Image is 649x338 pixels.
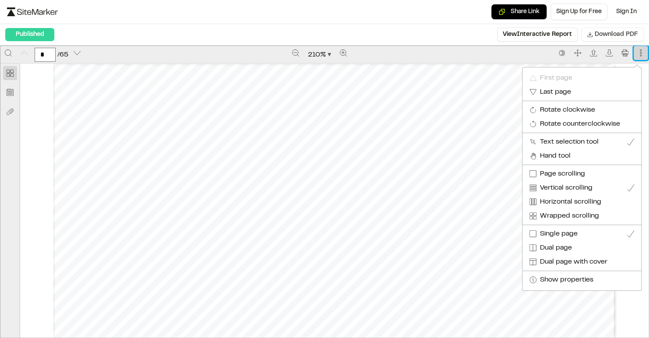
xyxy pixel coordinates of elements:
[550,4,607,20] a: Sign Up for Free
[540,211,634,221] div: Wrapped scrolling
[540,119,634,129] div: Rotate counterclockwise
[611,4,642,20] a: Sign In
[540,73,634,83] div: First page
[540,243,634,253] div: Dual page
[540,137,627,147] div: Text selection tool
[540,183,627,193] div: Vertical scrolling
[540,105,634,115] div: Rotate clockwise
[7,7,58,16] img: logo-black-rebrand.svg
[540,275,634,285] div: Show properties
[540,87,634,97] div: Last page
[540,197,634,207] div: Horizontal scrolling
[491,4,547,20] button: Copy share link
[540,257,634,267] div: Dual page with cover
[540,169,634,179] div: Page scrolling
[540,151,634,161] div: Hand tool
[540,229,627,239] div: Single page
